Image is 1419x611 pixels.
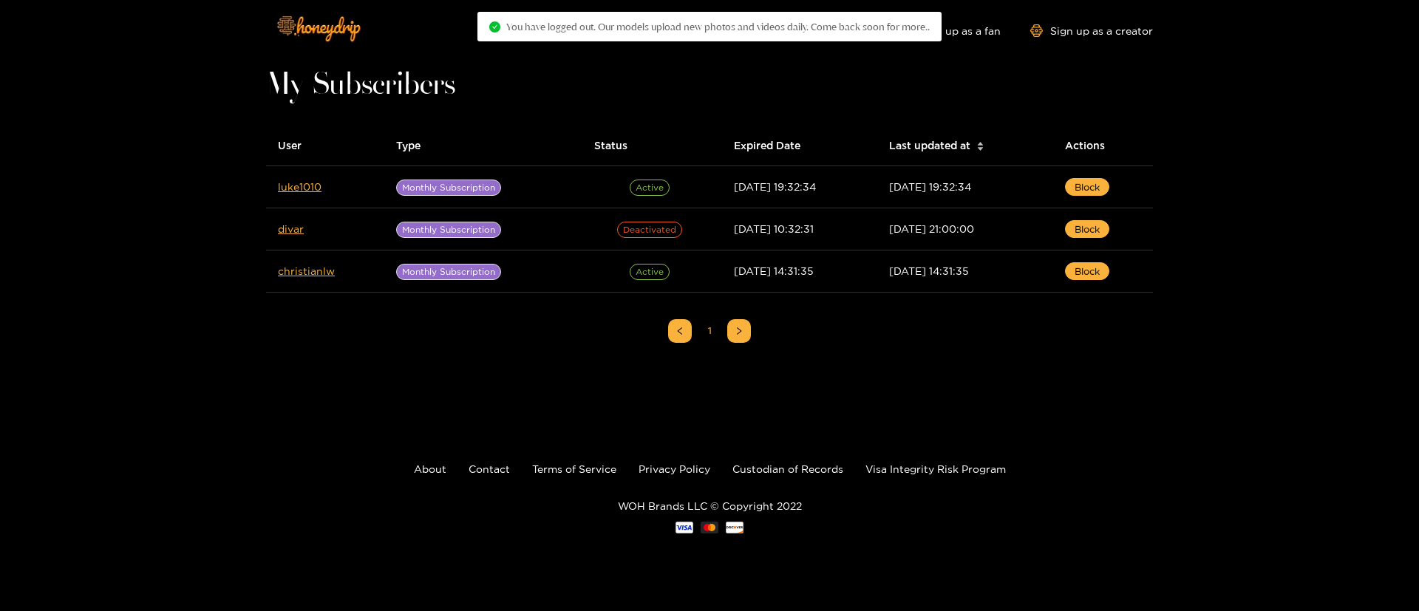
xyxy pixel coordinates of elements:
[734,265,814,276] span: [DATE] 14:31:35
[976,140,984,148] span: caret-up
[630,180,670,196] span: Active
[278,223,304,234] a: divar
[899,24,1001,37] a: Sign up as a fan
[727,319,751,343] button: right
[396,180,501,196] span: Monthly Subscription
[889,137,970,154] span: Last updated at
[698,319,721,343] li: 1
[734,181,816,192] span: [DATE] 19:32:34
[278,265,335,276] a: christianlw
[617,222,682,238] span: Deactivated
[384,126,582,166] th: Type
[889,181,971,192] span: [DATE] 19:32:34
[1065,220,1109,238] button: Block
[698,320,721,342] a: 1
[1030,24,1153,37] a: Sign up as a creator
[630,264,670,280] span: Active
[976,145,984,153] span: caret-down
[865,463,1006,474] a: Visa Integrity Risk Program
[1065,178,1109,196] button: Block
[414,463,446,474] a: About
[278,181,321,192] a: luke1010
[889,223,974,234] span: [DATE] 21:00:00
[489,21,500,33] span: check-circle
[727,319,751,343] li: Next Page
[734,223,814,234] span: [DATE] 10:32:31
[266,75,1153,96] h1: My Subscribers
[266,126,384,166] th: User
[732,463,843,474] a: Custodian of Records
[1075,264,1100,279] span: Block
[1065,262,1109,280] button: Block
[1053,126,1154,166] th: Actions
[582,126,721,166] th: Status
[396,264,501,280] span: Monthly Subscription
[1075,222,1100,236] span: Block
[889,265,969,276] span: [DATE] 14:31:35
[676,327,684,335] span: left
[735,327,743,335] span: right
[506,21,930,33] span: You have logged out. Our models upload new photos and videos daily. Come back soon for more..
[639,463,710,474] a: Privacy Policy
[668,319,692,343] button: left
[532,463,616,474] a: Terms of Service
[668,319,692,343] li: Previous Page
[1075,180,1100,194] span: Block
[722,126,878,166] th: Expired Date
[396,222,501,238] span: Monthly Subscription
[469,463,510,474] a: Contact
